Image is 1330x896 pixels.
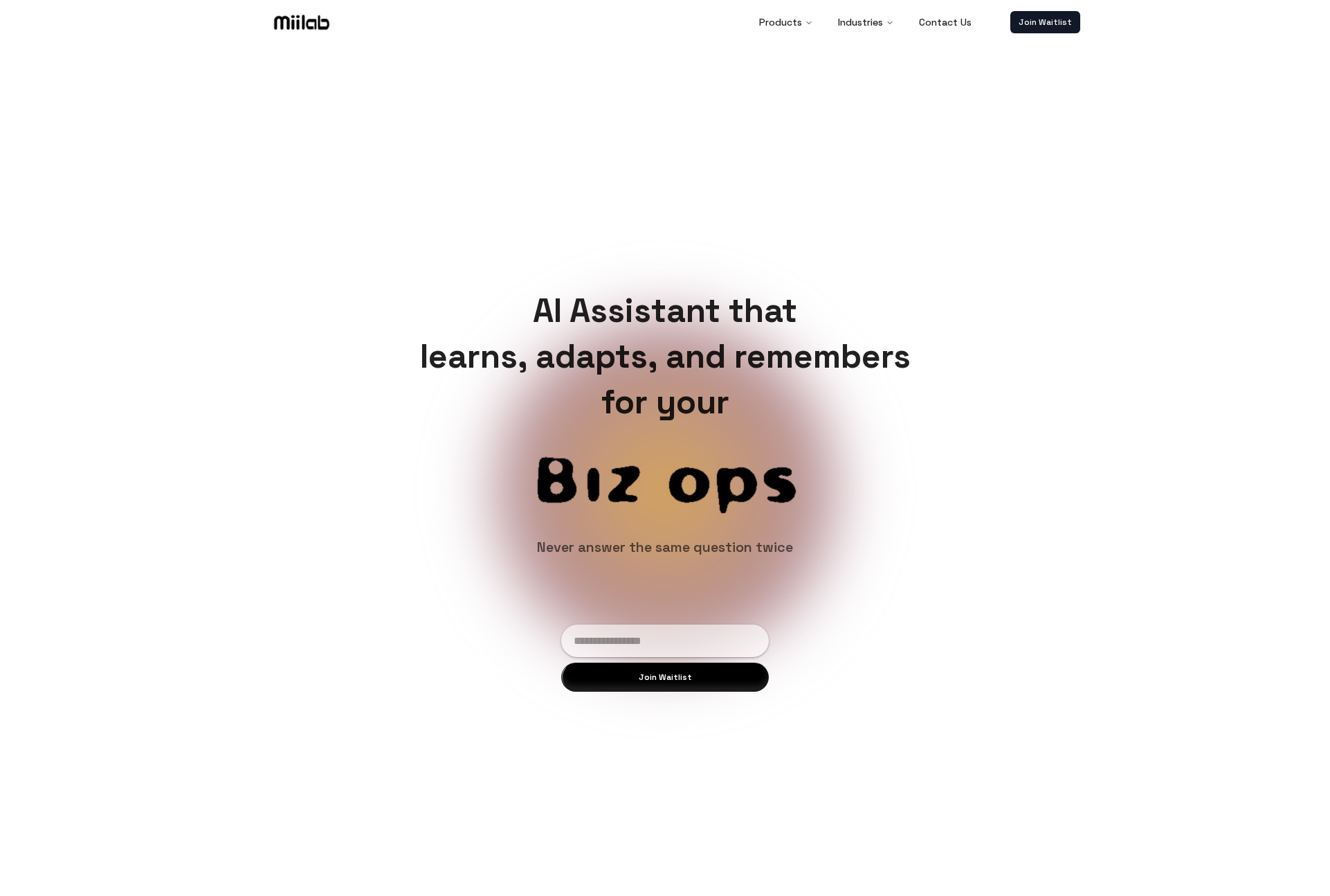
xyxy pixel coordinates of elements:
[354,447,976,580] span: Customer service
[250,12,354,33] a: Logo
[827,8,905,36] button: Industries
[748,8,983,36] nav: Main
[409,288,922,425] h1: AI Assistant that learns, adapts, and remembers for your
[354,447,976,514] span: Biz ops
[1010,11,1080,33] a: Join Waitlist
[748,8,824,36] button: Products
[561,663,769,692] button: Join Waitlist
[271,12,332,33] img: Logo
[908,8,983,36] a: Contact Us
